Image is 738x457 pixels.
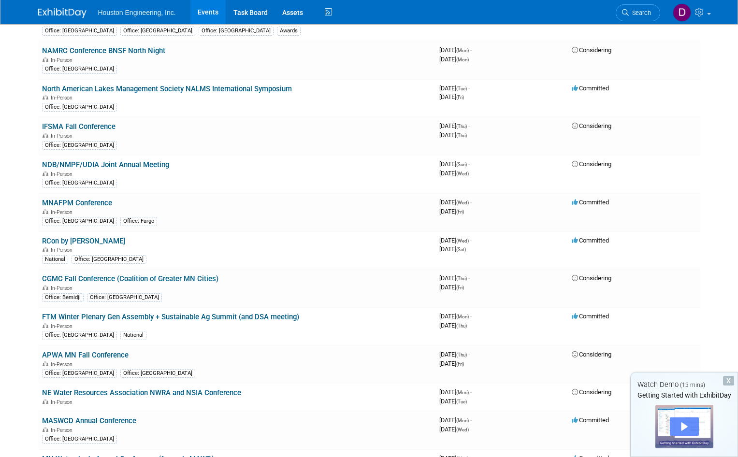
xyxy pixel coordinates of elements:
img: In-Person Event [43,323,48,328]
div: Office: [GEOGRAPHIC_DATA] [42,65,117,73]
span: [DATE] [439,131,467,139]
span: [DATE] [439,388,472,396]
span: In-Person [51,323,75,329]
div: Office: [GEOGRAPHIC_DATA] [42,369,117,378]
span: (Wed) [456,238,469,243]
span: In-Person [51,57,75,63]
a: CGMC Fall Conference (Coalition of Greater MN Cities) [42,274,218,283]
span: In-Person [51,95,75,101]
span: - [470,237,472,244]
img: In-Person Event [43,285,48,290]
img: In-Person Event [43,427,48,432]
span: In-Person [51,171,75,177]
span: - [468,274,470,282]
div: Office: [GEOGRAPHIC_DATA] [87,293,162,302]
div: Office: [GEOGRAPHIC_DATA] [199,27,274,35]
span: (Mon) [456,57,469,62]
span: [DATE] [439,56,469,63]
a: Search [616,4,660,21]
span: - [470,199,472,206]
div: Office: [GEOGRAPHIC_DATA] [42,103,117,112]
span: [DATE] [439,245,466,253]
a: NE Water Resources Association NWRA and NSIA Conference [42,388,241,397]
span: [DATE] [439,199,472,206]
a: FTM Winter Plenary Gen Assembly + Sustainable Ag Summit (and DSA meeting) [42,313,299,321]
span: (Mon) [456,314,469,319]
span: (Wed) [456,427,469,432]
span: - [470,313,472,320]
span: (Fri) [456,285,464,290]
span: Search [629,9,651,16]
img: In-Person Event [43,133,48,138]
span: Committed [572,237,609,244]
span: [DATE] [439,160,470,168]
span: (Wed) [456,171,469,176]
div: Office: [GEOGRAPHIC_DATA] [42,331,117,340]
span: - [468,160,470,168]
span: [DATE] [439,351,470,358]
div: Dismiss [723,376,734,386]
span: (Thu) [456,323,467,328]
img: In-Person Event [43,247,48,252]
span: [DATE] [439,274,470,282]
div: Office: [GEOGRAPHIC_DATA] [120,369,195,378]
span: Committed [572,313,609,320]
span: Considering [572,46,611,54]
div: Office: [GEOGRAPHIC_DATA] [42,179,117,187]
span: (Sat) [456,247,466,252]
span: In-Person [51,427,75,433]
span: Considering [572,351,611,358]
span: [DATE] [439,416,472,424]
div: Play [670,417,699,436]
img: ExhibitDay [38,8,87,18]
span: In-Person [51,361,75,368]
span: (Sun) [456,162,467,167]
span: (Wed) [456,200,469,205]
img: In-Person Event [43,57,48,62]
a: MASWCD Annual Conference [42,416,136,425]
span: [DATE] [439,122,470,129]
span: (Thu) [456,352,467,357]
img: In-Person Event [43,399,48,404]
span: [DATE] [439,46,472,54]
div: Getting Started with ExhibitDay [631,390,738,400]
a: MNAFPM Conference [42,199,112,207]
div: Office: Fargo [120,217,157,226]
span: (Fri) [456,209,464,214]
div: Office: Bemidji [42,293,84,302]
span: (Thu) [456,124,467,129]
span: Committed [572,416,609,424]
span: [DATE] [439,237,472,244]
img: In-Person Event [43,209,48,214]
span: [DATE] [439,85,470,92]
span: Considering [572,160,611,168]
div: National [42,255,68,264]
span: (Thu) [456,276,467,281]
img: In-Person Event [43,361,48,366]
span: (Mon) [456,48,469,53]
div: Awards [277,27,301,35]
span: - [470,388,472,396]
span: Committed [572,85,609,92]
span: (Fri) [456,361,464,367]
span: Considering [572,388,611,396]
span: In-Person [51,247,75,253]
span: Considering [572,274,611,282]
a: RCon by [PERSON_NAME] [42,237,125,245]
div: Office: [GEOGRAPHIC_DATA] [42,217,117,226]
span: [DATE] [439,322,467,329]
span: [DATE] [439,313,472,320]
div: Office: [GEOGRAPHIC_DATA] [42,141,117,150]
span: - [468,351,470,358]
span: [DATE] [439,93,464,100]
span: In-Person [51,133,75,139]
span: [DATE] [439,284,464,291]
div: Watch Demo [631,380,738,390]
a: North American Lakes Management Society NALMS International Symposium [42,85,292,93]
div: Office: [GEOGRAPHIC_DATA] [42,27,117,35]
span: Committed [572,199,609,206]
span: In-Person [51,285,75,291]
span: - [468,122,470,129]
span: (Tue) [456,86,467,91]
a: APWA MN Fall Conference [42,351,129,359]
